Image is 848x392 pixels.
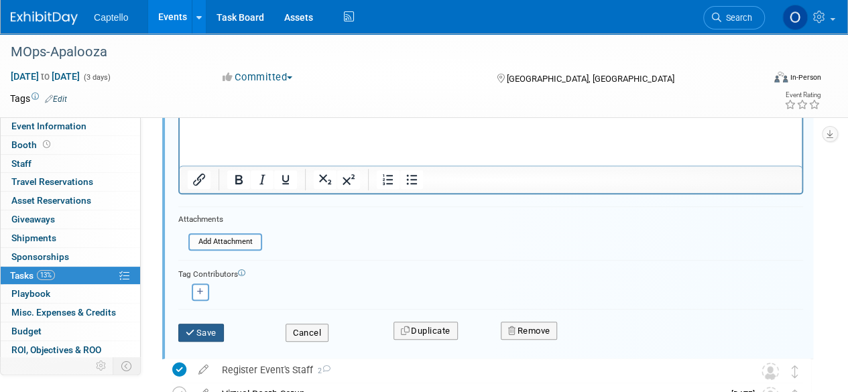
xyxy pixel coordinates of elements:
span: (3 days) [82,73,111,82]
div: Event Format [703,70,821,90]
div: Tag Contributors [178,266,803,280]
button: Superscript [337,170,360,189]
button: Committed [218,70,298,84]
iframe: Rich Text Area [180,114,802,166]
a: Giveaways [1,210,140,228]
a: Travel Reservations [1,173,140,191]
span: to [39,71,52,82]
i: Move task [792,365,798,378]
span: [DATE] [DATE] [10,70,80,82]
td: Tags [10,92,67,105]
button: Underline [274,170,297,189]
a: ROI, Objectives & ROO [1,341,140,359]
div: Event Rating [784,92,821,99]
a: Shipments [1,229,140,247]
span: Budget [11,326,42,336]
a: Event Information [1,117,140,135]
span: Booth not reserved yet [40,139,53,149]
div: Register Event's Staff [215,358,735,381]
td: Personalize Event Tab Strip [90,357,113,375]
span: Misc. Expenses & Credits [11,307,116,318]
span: Travel Reservations [11,176,93,187]
button: Save [178,324,224,342]
div: MOps-Apalooza [6,40,752,64]
a: Sponsorships [1,248,140,266]
span: Staff [11,158,32,169]
span: 13% [37,270,55,280]
a: edit [192,364,215,376]
a: Tasks13% [1,267,140,285]
button: Bold [227,170,250,189]
button: Duplicate [393,322,458,340]
button: Italic [251,170,274,189]
span: 2 [313,367,330,375]
span: Giveaways [11,214,55,224]
button: Numbered list [377,170,400,189]
a: Budget [1,322,140,340]
div: Attachments [178,214,262,225]
span: Asset Reservations [11,195,91,206]
a: Staff [1,155,140,173]
span: Shipments [11,233,56,243]
span: Tasks [10,270,55,281]
span: ROI, Objectives & ROO [11,344,101,355]
a: Booth [1,136,140,154]
a: Search [703,6,765,29]
a: Edit [45,94,67,104]
span: Event Information [11,121,86,131]
a: Misc. Expenses & Credits [1,304,140,322]
button: Insert/edit link [188,170,210,189]
button: Bullet list [400,170,423,189]
img: Owen Ellison [782,5,808,30]
a: Playbook [1,285,140,303]
img: ExhibitDay [11,11,78,25]
span: Playbook [11,288,50,299]
span: Booth [11,139,53,150]
span: Search [721,13,752,23]
button: Remove [501,322,558,340]
img: Unassigned [762,363,779,380]
button: Subscript [314,170,337,189]
img: Format-Inperson.png [774,72,788,82]
td: Toggle Event Tabs [113,357,141,375]
span: Captello [94,12,128,23]
button: Cancel [286,324,328,342]
a: Asset Reservations [1,192,140,210]
span: [GEOGRAPHIC_DATA], [GEOGRAPHIC_DATA] [506,74,674,84]
div: In-Person [790,72,821,82]
span: Sponsorships [11,251,69,262]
